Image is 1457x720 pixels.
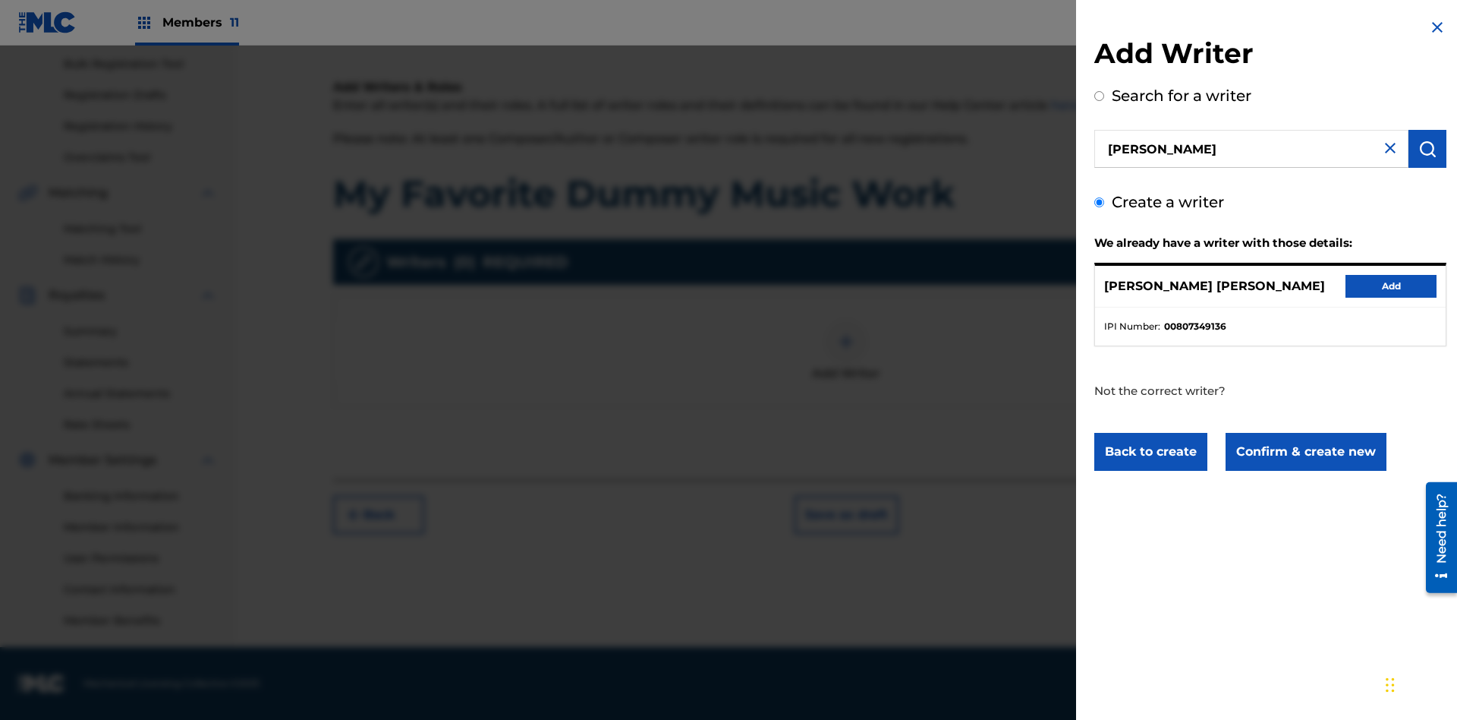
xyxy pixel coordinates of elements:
[162,14,239,31] span: Members
[230,15,239,30] span: 11
[1094,346,1360,418] p: Not the correct writer?
[135,14,153,32] img: Top Rightsholders
[1094,36,1446,75] h2: Add Writer
[1112,87,1251,105] label: Search for a writer
[18,11,77,33] img: MLC Logo
[1381,139,1399,157] img: close
[1415,476,1457,601] iframe: Resource Center
[1386,662,1395,708] div: Drag
[1104,320,1160,333] span: IPI Number :
[1094,130,1408,168] input: Search writer's name or IPI Number
[1226,433,1386,471] button: Confirm & create new
[1345,275,1437,298] button: Add
[1418,140,1437,158] img: Search Works
[1164,320,1226,333] strong: 00807349136
[1112,193,1224,211] label: Create a writer
[1104,277,1325,295] p: [PERSON_NAME] [PERSON_NAME]
[1094,433,1207,471] button: Back to create
[1094,236,1446,255] h2: We already have a writer with those details:
[1381,647,1457,720] iframe: Chat Widget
